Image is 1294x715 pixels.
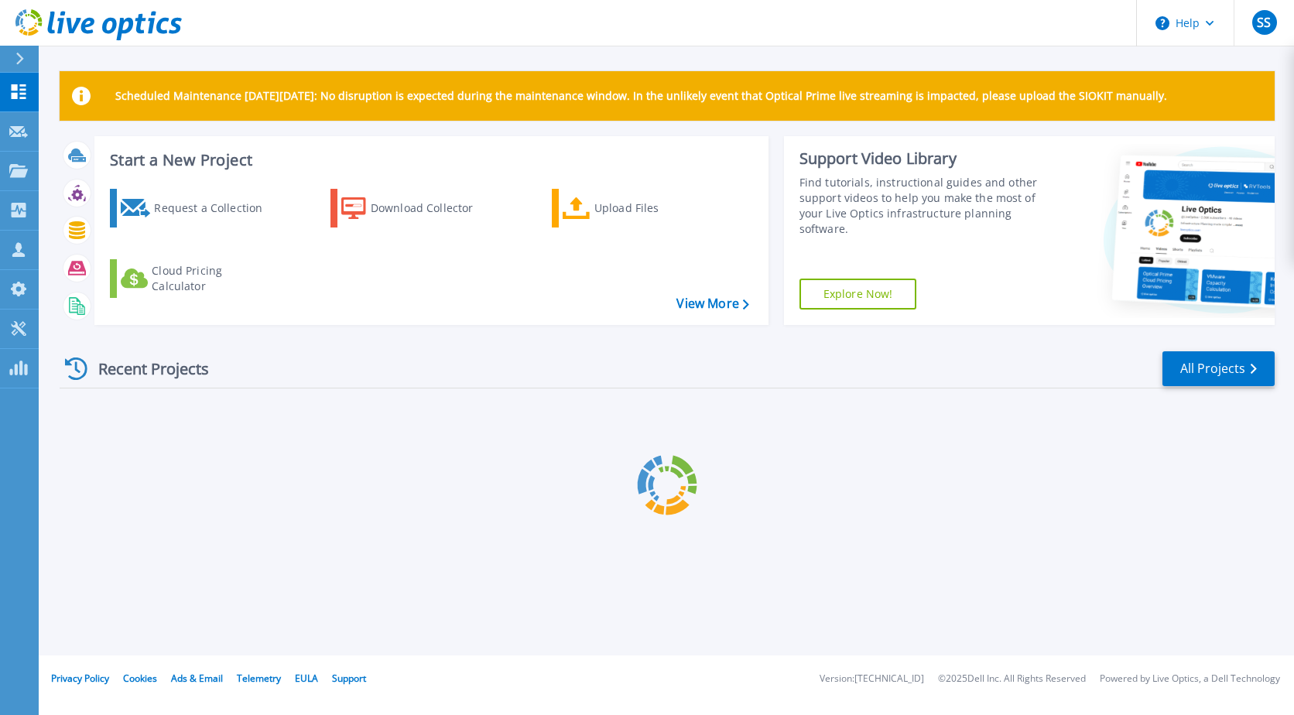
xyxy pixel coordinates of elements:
[60,350,230,388] div: Recent Projects
[938,674,1086,684] li: © 2025 Dell Inc. All Rights Reserved
[594,193,718,224] div: Upload Files
[154,193,278,224] div: Request a Collection
[51,672,109,685] a: Privacy Policy
[171,672,223,685] a: Ads & Email
[330,189,503,227] a: Download Collector
[799,279,917,310] a: Explore Now!
[110,259,282,298] a: Cloud Pricing Calculator
[115,90,1167,102] p: Scheduled Maintenance [DATE][DATE]: No disruption is expected during the maintenance window. In t...
[237,672,281,685] a: Telemetry
[1162,351,1275,386] a: All Projects
[123,672,157,685] a: Cookies
[799,175,1048,237] div: Find tutorials, instructional guides and other support videos to help you make the most of your L...
[799,149,1048,169] div: Support Video Library
[371,193,495,224] div: Download Collector
[676,296,748,311] a: View More
[1100,674,1280,684] li: Powered by Live Optics, a Dell Technology
[295,672,318,685] a: EULA
[1257,16,1271,29] span: SS
[552,189,724,227] a: Upload Files
[110,189,282,227] a: Request a Collection
[110,152,748,169] h3: Start a New Project
[820,674,924,684] li: Version: [TECHNICAL_ID]
[332,672,366,685] a: Support
[152,263,276,294] div: Cloud Pricing Calculator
